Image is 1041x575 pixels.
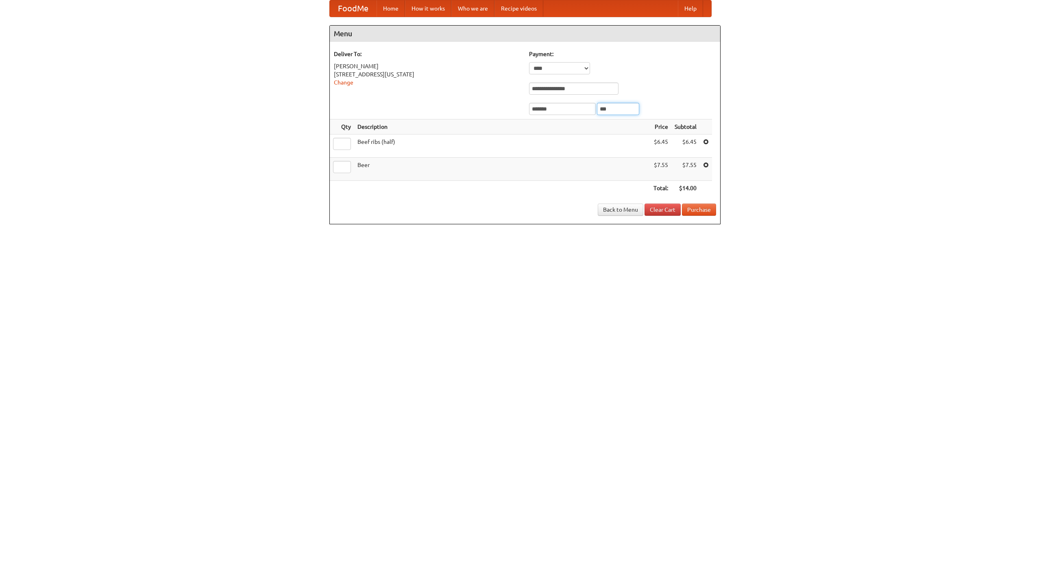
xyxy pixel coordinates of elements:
[650,119,671,135] th: Price
[405,0,451,17] a: How it works
[334,79,353,86] a: Change
[354,135,650,158] td: Beef ribs (half)
[671,119,700,135] th: Subtotal
[330,0,377,17] a: FoodMe
[671,158,700,181] td: $7.55
[354,158,650,181] td: Beer
[334,70,521,78] div: [STREET_ADDRESS][US_STATE]
[598,204,643,216] a: Back to Menu
[330,26,720,42] h4: Menu
[529,50,716,58] h5: Payment:
[645,204,681,216] a: Clear Cart
[671,181,700,196] th: $14.00
[451,0,494,17] a: Who we are
[334,62,521,70] div: [PERSON_NAME]
[650,181,671,196] th: Total:
[671,135,700,158] td: $6.45
[334,50,521,58] h5: Deliver To:
[494,0,543,17] a: Recipe videos
[650,135,671,158] td: $6.45
[354,119,650,135] th: Description
[330,119,354,135] th: Qty
[377,0,405,17] a: Home
[650,158,671,181] td: $7.55
[678,0,703,17] a: Help
[682,204,716,216] button: Purchase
